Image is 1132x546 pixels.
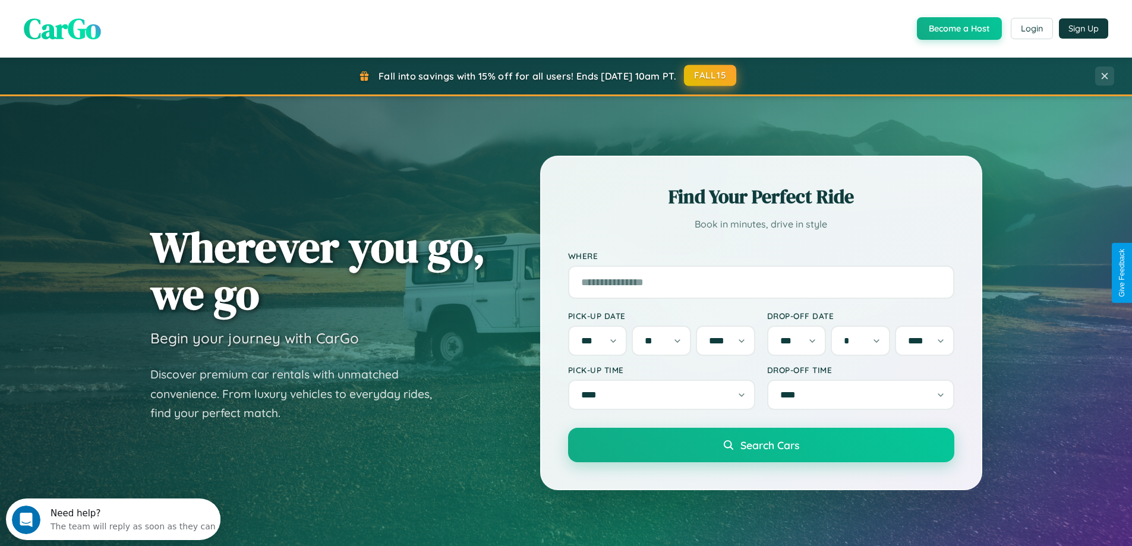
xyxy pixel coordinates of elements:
[150,365,447,423] p: Discover premium car rentals with unmatched convenience. From luxury vehicles to everyday rides, ...
[684,65,736,86] button: FALL15
[740,438,799,452] span: Search Cars
[5,5,221,37] div: Open Intercom Messenger
[1118,249,1126,297] div: Give Feedback
[767,365,954,375] label: Drop-off Time
[568,184,954,210] h2: Find Your Perfect Ride
[568,311,755,321] label: Pick-up Date
[379,70,676,82] span: Fall into savings with 15% off for all users! Ends [DATE] 10am PT.
[6,498,220,540] iframe: Intercom live chat discovery launcher
[24,9,101,48] span: CarGo
[767,311,954,321] label: Drop-off Date
[568,251,954,261] label: Where
[568,365,755,375] label: Pick-up Time
[150,223,485,317] h1: Wherever you go, we go
[45,20,210,32] div: The team will reply as soon as they can
[1011,18,1053,39] button: Login
[12,506,40,534] iframe: Intercom live chat
[1059,18,1108,39] button: Sign Up
[917,17,1002,40] button: Become a Host
[568,216,954,233] p: Book in minutes, drive in style
[45,10,210,20] div: Need help?
[568,428,954,462] button: Search Cars
[150,329,359,347] h3: Begin your journey with CarGo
